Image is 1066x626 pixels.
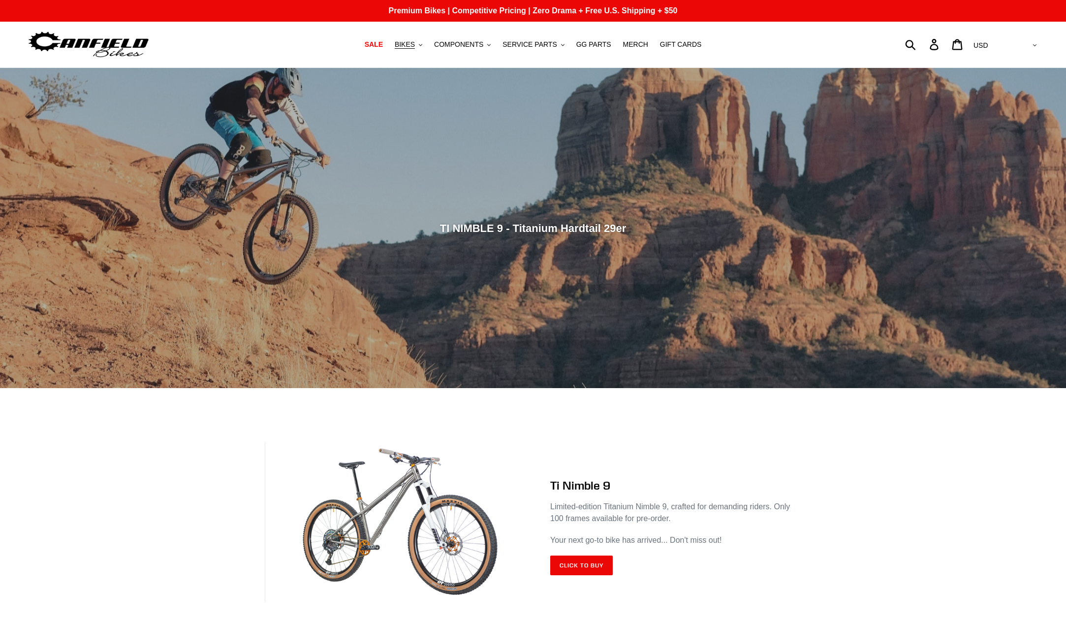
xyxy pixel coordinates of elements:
button: SERVICE PARTS [498,38,569,51]
a: SALE [360,38,388,51]
a: GG PARTS [571,38,616,51]
span: COMPONENTS [434,40,483,49]
p: Limited-edition Titanium Nimble 9, crafted for demanding riders. Only 100 frames available for pr... [550,501,801,525]
span: BIKES [395,40,415,49]
a: MERCH [618,38,653,51]
span: GG PARTS [576,40,611,49]
button: BIKES [390,38,427,51]
h2: Ti Nimble 9 [550,478,801,493]
button: COMPONENTS [429,38,496,51]
p: Your next go-to bike has arrived... Don't miss out! [550,534,801,546]
img: Canfield Bikes [27,29,150,60]
span: SALE [365,40,383,49]
span: TI NIMBLE 9 - Titanium Hardtail 29er [440,222,627,234]
a: Click to Buy: TI NIMBLE 9 [550,556,613,575]
a: GIFT CARDS [655,38,707,51]
input: Search [910,33,936,55]
span: GIFT CARDS [660,40,702,49]
span: MERCH [623,40,648,49]
span: SERVICE PARTS [502,40,557,49]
